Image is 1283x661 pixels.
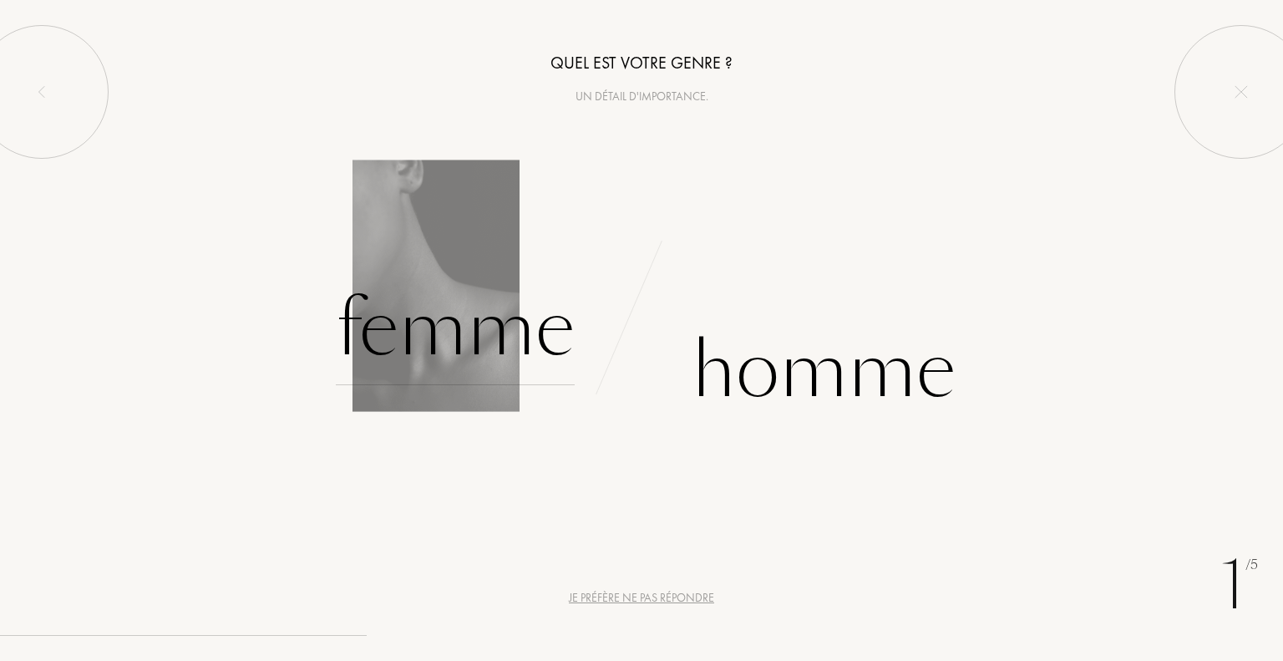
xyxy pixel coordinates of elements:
[336,272,575,385] div: Femme
[569,589,714,607] div: Je préfère ne pas répondre
[1220,536,1258,636] div: 1
[1245,556,1258,575] span: /5
[1235,85,1248,99] img: quit_onboard.svg
[692,314,956,427] div: Homme
[35,85,48,99] img: left_onboard.svg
